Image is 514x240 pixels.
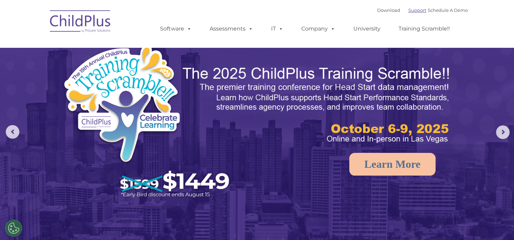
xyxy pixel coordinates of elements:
a: IT [264,22,290,36]
a: Assessments [203,22,260,36]
a: Company [295,22,342,36]
a: Learn More [349,153,436,176]
span: Last name [94,45,115,50]
span: Phone number [94,73,123,78]
a: Schedule A Demo [428,7,468,13]
a: Software [153,22,198,36]
a: Download [377,7,400,13]
a: Support [408,7,426,13]
button: Cookies Settings [5,220,22,237]
a: University [347,22,387,36]
a: Training Scramble!! [392,22,457,36]
iframe: Chat Widget [403,167,514,240]
font: | [377,7,468,13]
img: ChildPlus by Procare Solutions [47,5,114,39]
